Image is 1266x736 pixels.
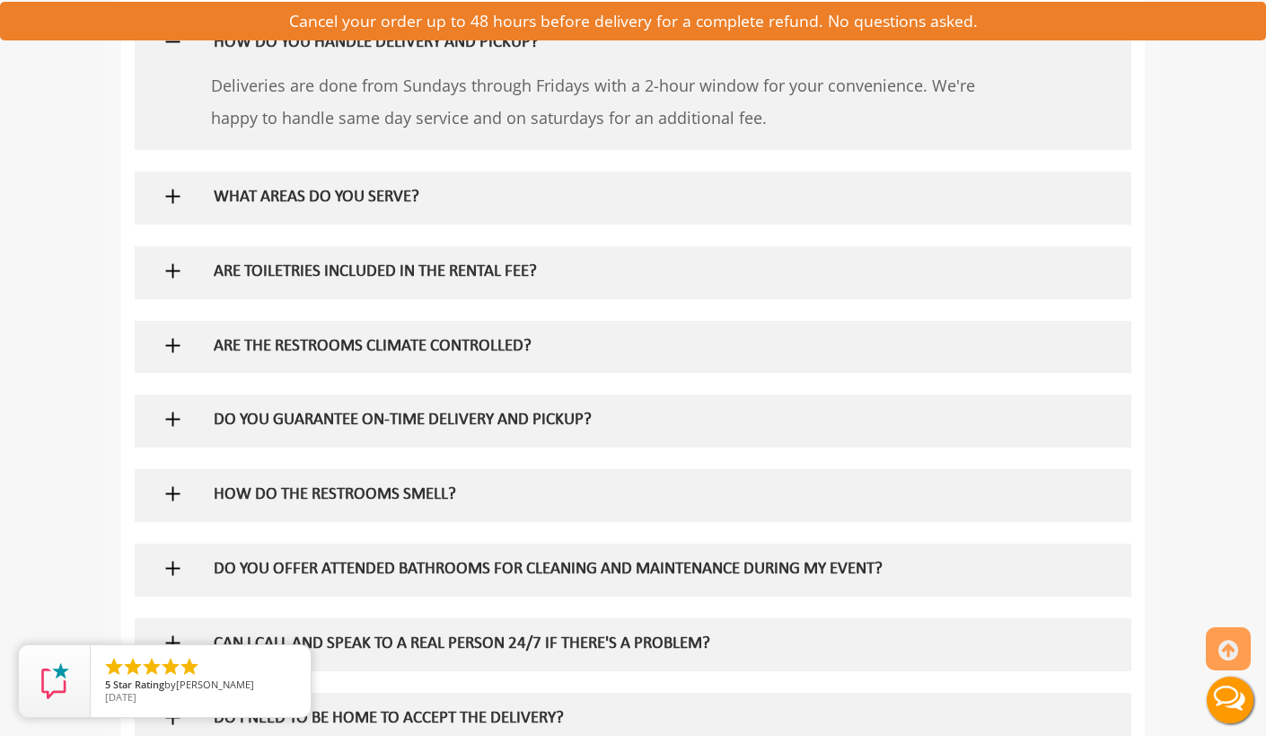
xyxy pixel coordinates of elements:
[162,185,184,208] img: plus icon sign
[176,678,254,691] span: [PERSON_NAME]
[37,663,73,699] img: Review Rating
[162,483,184,505] img: plus icon sign
[162,632,184,654] img: plus icon sign
[214,710,995,729] h5: DO I NEED TO BE HOME TO ACCEPT THE DELIVERY?
[141,656,163,678] li: 
[105,679,296,692] span: by
[1194,664,1266,736] button: Live Chat
[113,678,164,691] span: Star Rating
[214,486,995,505] h5: HOW DO THE RESTROOMS SMELL?
[214,412,995,430] h5: DO YOU GUARANTEE ON-TIME DELIVERY AND PICKUP?
[162,260,184,282] img: plus icon sign
[122,656,144,678] li: 
[103,656,125,678] li: 
[214,561,995,580] h5: DO YOU OFFER ATTENDED BATHROOMS FOR CLEANING AND MAINTENANCE DURING MY EVENT?
[105,690,136,704] span: [DATE]
[211,69,1024,134] p: Deliveries are done from Sundays through Fridays with a 2-hour window for your convenience. We're...
[214,189,995,208] h5: WHAT AREAS DO YOU SERVE?
[214,338,995,357] h5: ARE THE RESTROOMS CLIMATE CONTROLLED?
[179,656,200,678] li: 
[160,656,181,678] li: 
[214,34,995,53] h5: HOW DO YOU HANDLE DELIVERY AND PICKUP?
[162,408,184,430] img: plus icon sign
[105,678,110,691] span: 5
[214,263,995,282] h5: ARE TOILETRIES INCLUDED IN THE RENTAL FEE?
[162,334,184,357] img: plus icon sign
[162,557,184,580] img: plus icon sign
[214,635,995,654] h5: CAN I CALL AND SPEAK TO A REAL PERSON 24/7 IF THERE'S A PROBLEM?
[162,31,184,53] img: plus icon sign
